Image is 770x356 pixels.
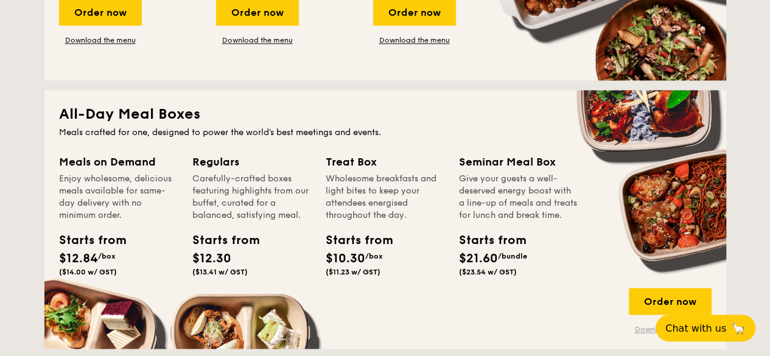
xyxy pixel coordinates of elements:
div: Order now [629,288,712,315]
div: Enjoy wholesome, delicious meals available for same-day delivery with no minimum order. [59,173,178,222]
a: Download the menu [629,324,712,334]
div: Starts from [59,231,114,250]
div: Meals crafted for one, designed to power the world's best meetings and events. [59,127,712,139]
div: Seminar Meal Box [459,153,578,170]
span: $10.30 [326,251,365,266]
span: ($13.41 w/ GST) [192,268,248,276]
div: Starts from [192,231,247,250]
div: Treat Box [326,153,444,170]
h2: All-Day Meal Boxes [59,105,712,124]
div: Starts from [459,231,514,250]
button: Chat with us🦙 [656,315,755,341]
span: ($23.54 w/ GST) [459,268,517,276]
span: 🦙 [731,321,746,335]
a: Download the menu [373,35,456,45]
span: ($14.00 w/ GST) [59,268,117,276]
div: Wholesome breakfasts and light bites to keep your attendees energised throughout the day. [326,173,444,222]
span: ($11.23 w/ GST) [326,268,380,276]
a: Download the menu [216,35,299,45]
span: /box [98,252,116,260]
span: $21.60 [459,251,498,266]
span: /box [365,252,383,260]
span: /bundle [498,252,527,260]
div: Starts from [326,231,380,250]
a: Download the menu [59,35,142,45]
span: $12.30 [192,251,231,266]
div: Meals on Demand [59,153,178,170]
span: $12.84 [59,251,98,266]
div: Regulars [192,153,311,170]
div: Carefully-crafted boxes featuring highlights from our buffet, curated for a balanced, satisfying ... [192,173,311,222]
span: Chat with us [665,323,726,334]
div: Give your guests a well-deserved energy boost with a line-up of meals and treats for lunch and br... [459,173,578,222]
